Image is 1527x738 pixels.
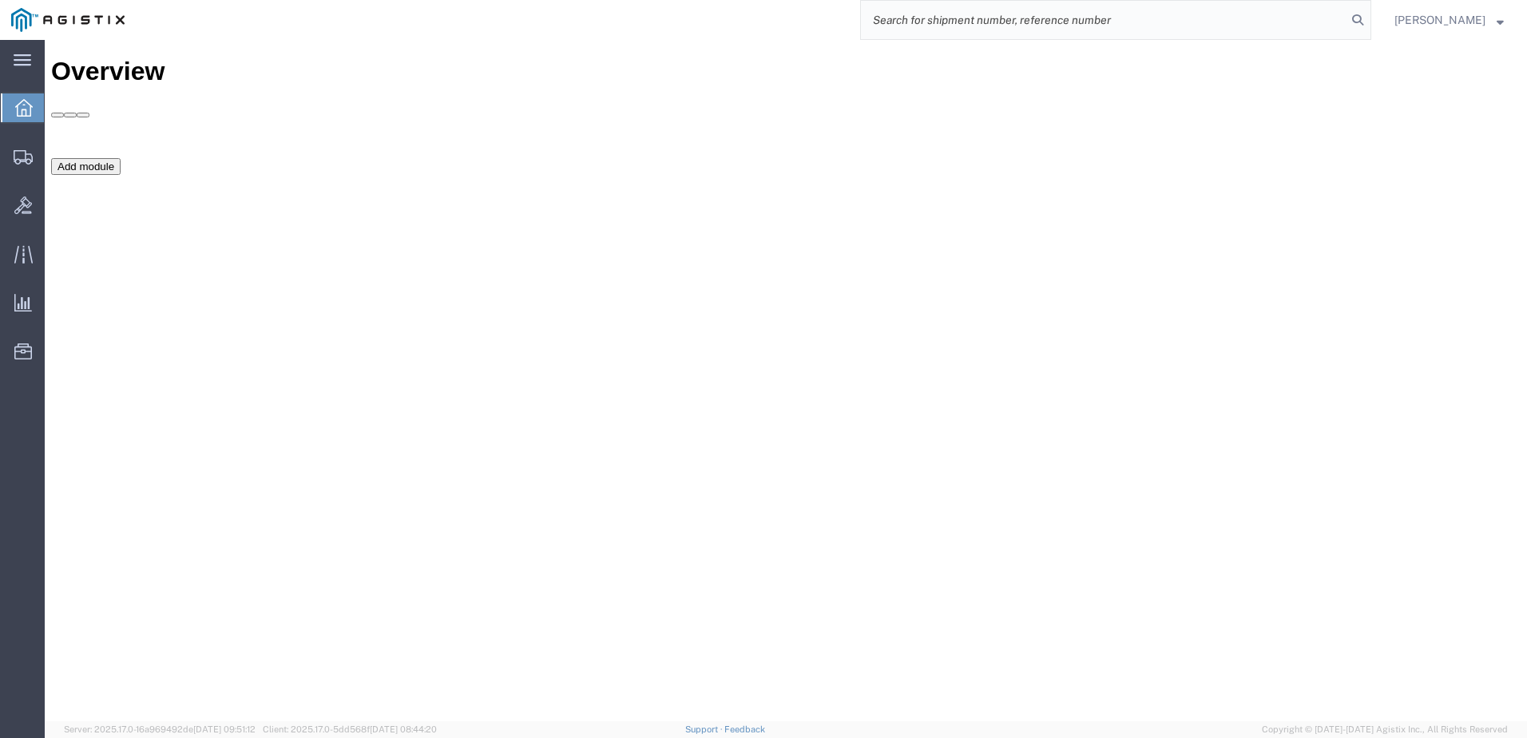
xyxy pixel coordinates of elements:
span: Client: 2025.17.0-5dd568f [263,724,437,734]
span: Server: 2025.17.0-16a969492de [64,724,256,734]
img: logo [11,8,125,32]
a: Feedback [724,724,765,734]
iframe: FS Legacy Container [45,40,1527,721]
button: [PERSON_NAME] [1394,10,1505,30]
span: [DATE] 08:44:20 [370,724,437,734]
input: Search for shipment number, reference number [861,1,1347,39]
a: Support [685,724,725,734]
span: Copyright © [DATE]-[DATE] Agistix Inc., All Rights Reserved [1262,723,1508,736]
span: Dylan Jewell [1394,11,1485,29]
span: [DATE] 09:51:12 [193,724,256,734]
